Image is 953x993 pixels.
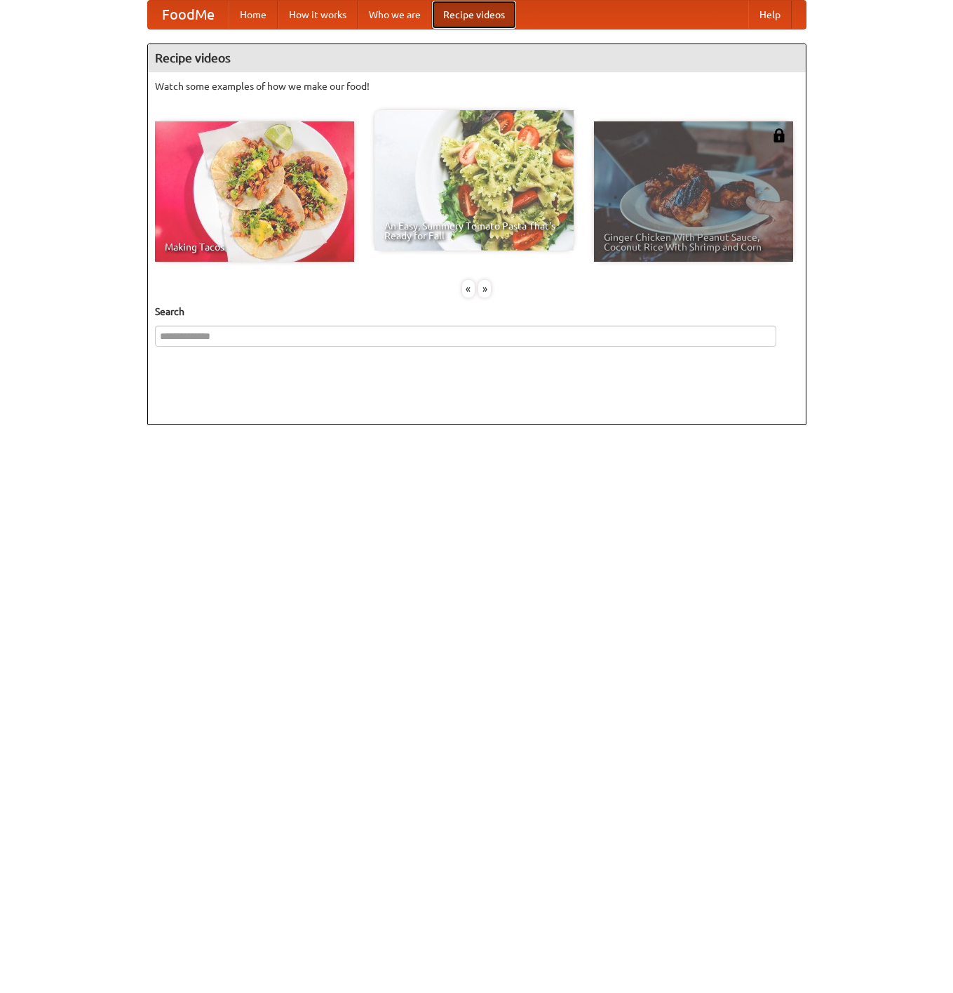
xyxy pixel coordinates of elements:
a: FoodMe [148,1,229,29]
div: « [462,280,475,298]
p: Watch some examples of how we make our food! [155,79,799,93]
a: Making Tacos [155,121,354,262]
img: 483408.png [772,128,786,142]
h4: Recipe videos [148,44,806,72]
a: Help [748,1,792,29]
a: Recipe videos [432,1,516,29]
a: An Easy, Summery Tomato Pasta That's Ready for Fall [374,110,574,251]
span: An Easy, Summery Tomato Pasta That's Ready for Fall [384,221,564,241]
a: Who we are [358,1,432,29]
a: How it works [278,1,358,29]
a: Home [229,1,278,29]
div: » [478,280,491,298]
span: Making Tacos [165,242,344,252]
h5: Search [155,305,799,319]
